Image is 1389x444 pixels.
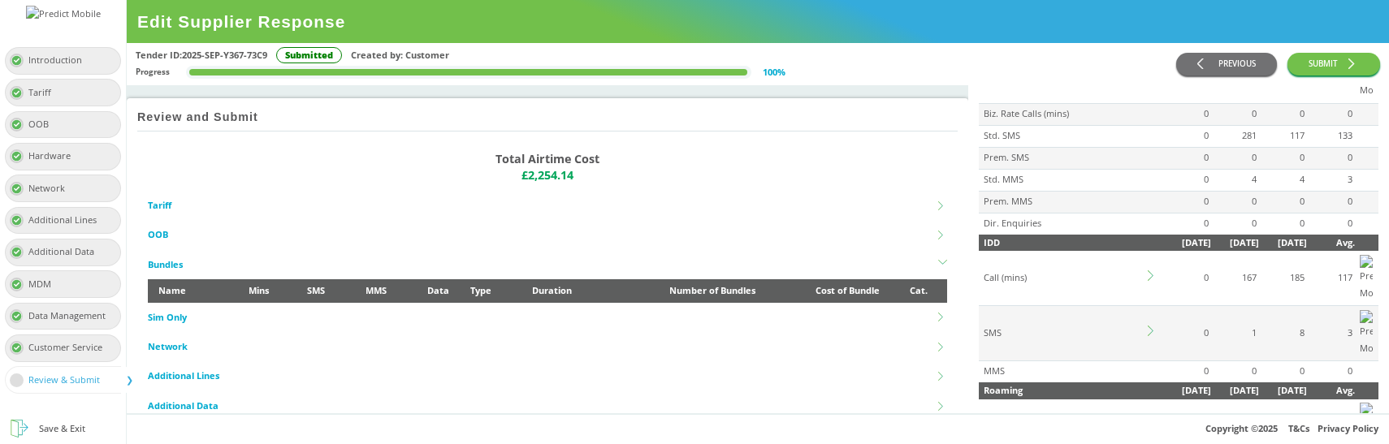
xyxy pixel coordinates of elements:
td: 8 [1259,306,1307,361]
div: Additional Lines [28,212,107,229]
img: Predict Mobile [26,6,101,23]
li: Additional Data [148,391,947,420]
div: [DATE] [1259,382,1307,399]
td: 0 [1307,147,1355,169]
td: Std. SMS [979,125,1145,147]
td: 0 [1307,103,1355,125]
div: [DATE] [1163,382,1211,399]
img: Predict Mobile [1358,253,1374,304]
td: 4 [1259,169,1307,191]
td: 3 [1307,306,1355,361]
td: Prem. SMS [979,147,1145,169]
div: Avg. [1307,235,1355,252]
td: Std. MMS [979,169,1145,191]
td: Dir. Enquiries [979,213,1145,234]
p: Total Airtime Cost [495,151,599,168]
td: 0 [1259,360,1307,381]
div: Name [158,282,208,300]
td: 0 [1307,191,1355,213]
div: SMS [290,282,326,300]
div: MMS [346,282,387,300]
div: Save & Exit [39,420,85,438]
td: 0 [1307,360,1355,381]
div: Hardware [28,148,81,165]
td: 0 [1307,213,1355,234]
td: Prem. MMS [979,191,1145,213]
td: 0 [1211,103,1259,125]
div: 100 % [763,64,785,81]
button: PREVIOUS [1176,53,1277,76]
td: MMS [979,360,1145,381]
div: Cost of Bundle [777,282,880,300]
td: SMS [979,306,1145,361]
td: 0 [1259,213,1307,234]
td: 0 [1163,147,1211,169]
div: Additional Data [28,244,105,261]
div: Mins [229,282,268,300]
li: OOB [148,220,947,249]
td: 0 [1163,169,1211,191]
div: Progress [136,64,170,81]
li: Network [148,332,947,361]
td: Biz. Rate Calls (mins) [979,103,1145,125]
div: Introduction [28,52,93,69]
td: 0 [1163,360,1211,381]
a: T&Cs [1288,422,1309,434]
img: Predict Mobile [1358,308,1374,359]
div: Submitted [276,47,342,63]
li: Bundles [148,250,947,279]
td: 0 [1211,213,1259,234]
div: Copyright © 2025 [127,414,1389,444]
td: 0 [1163,251,1211,305]
td: 185 [1259,251,1307,305]
li: Tariff [148,191,947,220]
div: Type [470,282,511,300]
li: Sim Only [148,303,947,332]
div: Avg. [1307,382,1355,399]
td: 0 [1259,191,1307,213]
a: Privacy Policy [1318,422,1378,434]
div: Tariff [28,84,62,101]
td: 281 [1211,125,1259,147]
td: 0 [1163,103,1211,125]
td: 0 [1163,213,1211,234]
div: Review & Submit [28,372,110,389]
div: [DATE] [1211,382,1259,399]
div: MDM [28,276,62,293]
span: £2,254.14 [521,167,573,184]
td: 0 [1163,306,1211,361]
td: Call (mins) [979,251,1145,305]
li: Additional Lines [148,362,947,391]
td: 0 [1163,125,1211,147]
td: 3 [1307,169,1355,191]
h2: Review and Submit [137,110,258,124]
div: IDD [984,235,1146,252]
td: 167 [1211,251,1259,305]
td: 117 [1259,125,1307,147]
div: Number of Bundles [621,282,755,300]
div: Network [28,180,76,197]
div: Data [408,282,449,300]
div: [DATE] [1211,235,1259,252]
div: Duration [532,282,599,300]
td: 0 [1259,147,1307,169]
div: [DATE] [1163,235,1211,252]
div: OOB [28,116,59,133]
div: Cat. [901,282,937,300]
td: 1 [1211,306,1259,361]
div: Roaming [984,382,1146,399]
td: 0 [1211,191,1259,213]
td: 133 [1307,125,1355,147]
div: [DATE] [1259,235,1307,252]
div: Customer Service [28,339,113,356]
div: Data Management [28,308,116,325]
div: Tender ID: 2025-SEP-Y367-73C9 Created by: Customer [136,47,1176,64]
td: 4 [1211,169,1259,191]
button: SUBMIT [1287,53,1380,76]
td: 0 [1259,103,1307,125]
td: 0 [1211,360,1259,381]
td: 0 [1211,147,1259,169]
td: 117 [1307,251,1355,305]
td: 0 [1163,191,1211,213]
